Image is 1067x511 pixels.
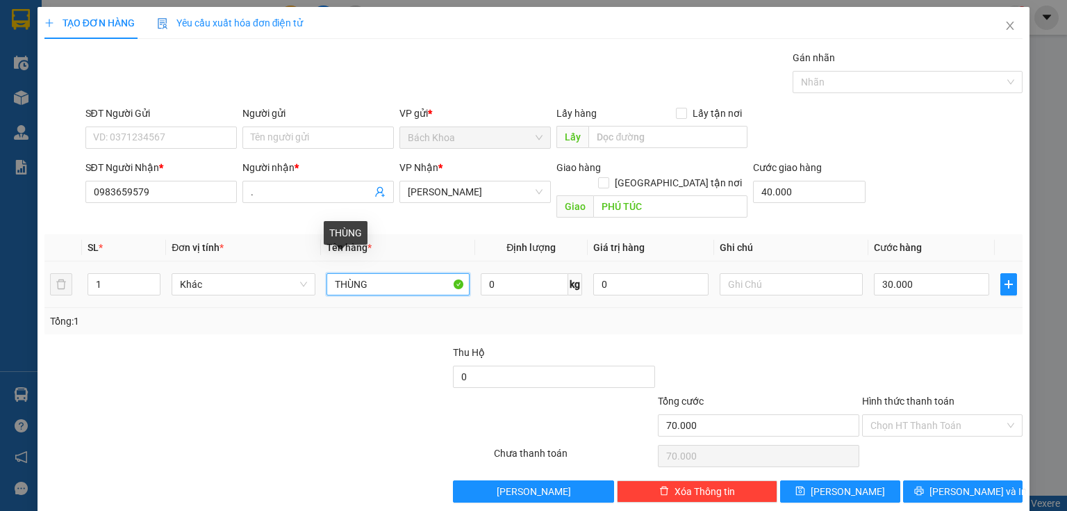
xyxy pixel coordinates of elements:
[659,486,669,497] span: delete
[568,273,582,295] span: kg
[720,273,863,295] input: Ghi Chú
[929,484,1027,499] span: [PERSON_NAME] và In
[811,484,885,499] span: [PERSON_NAME]
[12,13,33,28] span: Gửi:
[593,242,645,253] span: Giá trị hàng
[119,80,277,104] span: [PERSON_NAME]
[172,242,224,253] span: Đơn vị tính
[88,242,99,253] span: SL
[497,484,571,499] span: [PERSON_NAME]
[687,106,747,121] span: Lấy tận nơi
[374,186,386,197] span: user-add
[12,12,109,29] div: Bách Khoa
[85,106,237,121] div: SĐT Người Gửi
[242,106,394,121] div: Người gửi
[119,13,152,28] span: Nhận:
[753,162,822,173] label: Cước giao hàng
[50,273,72,295] button: delete
[991,7,1029,46] button: Close
[453,480,613,503] button: [PERSON_NAME]
[408,181,543,202] span: Gia Kiệm
[119,29,277,45] div: HÂN NGÔ
[556,126,588,148] span: Lấy
[593,273,709,295] input: 0
[85,160,237,175] div: SĐT Người Nhận
[903,480,1023,503] button: printer[PERSON_NAME] và In
[593,195,747,218] input: Dọc đường
[862,396,954,407] label: Hình thức thanh toán
[556,195,593,218] span: Giao
[50,314,413,329] div: Tổng: 1
[675,484,735,499] span: Xóa Thông tin
[1001,279,1016,290] span: plus
[119,65,139,79] span: DĐ:
[914,486,924,497] span: printer
[556,162,601,173] span: Giao hàng
[780,480,900,503] button: save[PERSON_NAME]
[493,446,656,470] div: Chưa thanh toán
[157,18,168,29] img: icon
[795,486,805,497] span: save
[12,29,109,48] div: 0939751212
[44,18,54,28] span: plus
[180,274,306,295] span: Khác
[617,480,777,503] button: deleteXóa Thông tin
[793,52,835,63] label: Gán nhãn
[399,162,438,173] span: VP Nhận
[556,108,597,119] span: Lấy hàng
[408,127,543,148] span: Bách Khoa
[324,221,367,245] div: THÙNG
[326,242,372,253] span: Tên hàng
[1004,20,1016,31] span: close
[609,175,747,190] span: [GEOGRAPHIC_DATA] tận nơi
[44,17,135,29] span: TẠO ĐƠN HÀNG
[1000,273,1017,295] button: plus
[157,17,304,29] span: Yêu cầu xuất hóa đơn điện tử
[119,12,277,29] div: [PERSON_NAME]
[658,396,704,407] span: Tổng cước
[753,181,866,203] input: Cước giao hàng
[506,242,556,253] span: Định lượng
[874,242,922,253] span: Cước hàng
[326,273,470,295] input: VD: Bàn, Ghế
[399,106,551,121] div: VP gửi
[588,126,747,148] input: Dọc đường
[453,347,485,358] span: Thu Hộ
[714,234,868,261] th: Ghi chú
[242,160,394,175] div: Người nhận
[119,45,277,65] div: 0966667937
